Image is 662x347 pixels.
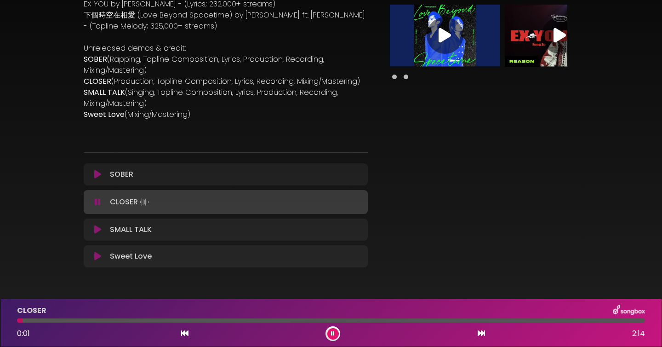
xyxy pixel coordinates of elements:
[390,5,500,67] img: Video Thumbnail
[84,76,111,87] strong: CLOSER
[84,54,368,76] p: (Rapping, Topline Composition, Lyrics, Production, Recording, Mixing/Mastering)
[110,169,133,180] p: SOBER
[84,76,368,87] p: (Production, Topline Composition, Lyrics, Recording, Mixing/Mastering)
[84,10,368,32] p: 下個時空在相愛 (Love Beyond Spacetime) by [PERSON_NAME] ft. [PERSON_NAME] - (Topline Melody; 325,000+ st...
[110,224,152,235] p: SMALL TALK
[505,5,615,67] img: Video Thumbnail
[84,109,125,120] strong: Sweet Love
[110,196,151,208] p: CLOSER
[84,43,368,54] p: Unreleased demos & credit:
[84,109,368,120] p: (Mixing/Mastering)
[84,54,107,64] strong: SOBER
[84,87,368,109] p: (Singing, Topline Composition, Lyrics, Production, Recording, Mixing/Mastering)
[84,87,125,98] strong: SMALL TALK
[613,305,645,317] img: songbox-logo-white.png
[110,251,152,262] p: Sweet Love
[138,196,151,208] img: waveform4.gif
